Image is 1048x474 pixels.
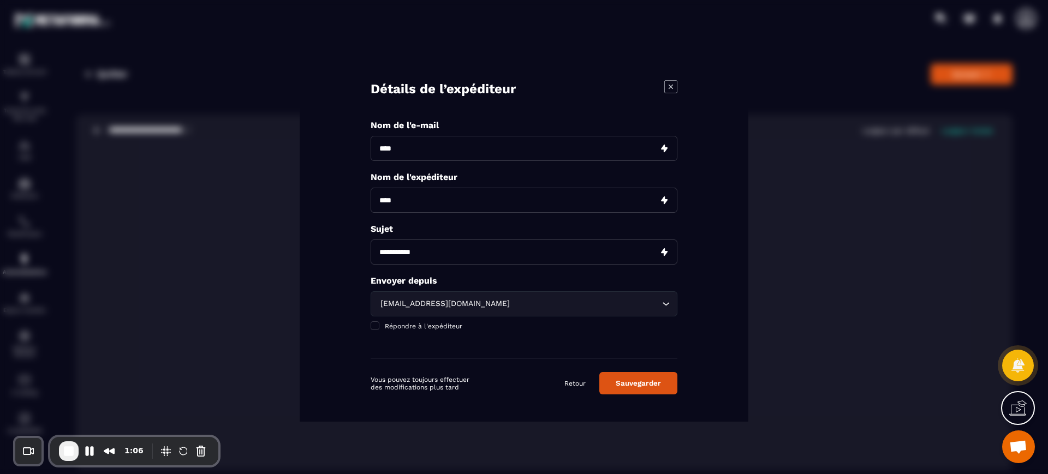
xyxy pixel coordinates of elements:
span: [EMAIL_ADDRESS][DOMAIN_NAME] [378,298,512,310]
p: Nom de l'expéditeur [371,172,677,182]
div: Ouvrir le chat [1002,430,1035,463]
p: Envoyer depuis [371,275,677,286]
p: Sujet [371,224,677,234]
button: Sauvegarder [599,372,677,394]
p: Nom de l'e-mail [371,120,677,130]
p: Vous pouvez toujours effectuer des modifications plus tard [371,375,472,391]
h4: Détails de l’expéditeur [371,80,516,98]
input: Search for option [512,298,659,310]
div: Search for option [371,291,677,316]
span: Répondre à l'expéditeur [385,322,462,330]
a: Retour [564,379,586,387]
